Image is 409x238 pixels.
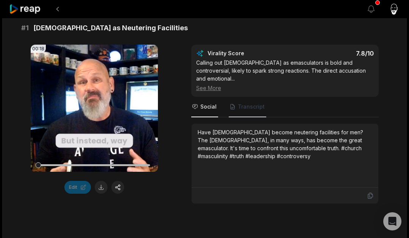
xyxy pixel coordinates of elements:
span: Social [200,103,217,110]
video: Your browser does not support mp4 format. [31,45,158,172]
span: Transcript [238,103,265,110]
div: Virality Score [208,50,289,57]
span: [DEMOGRAPHIC_DATA] as Neutering Facilities [33,23,188,33]
div: Have [DEMOGRAPHIC_DATA] become neutering facilities for men? The [DEMOGRAPHIC_DATA], in many ways... [198,128,372,160]
div: 7.8 /10 [292,50,374,57]
span: # 1 [21,23,29,33]
div: Calling out [DEMOGRAPHIC_DATA] as emasculators is bold and controversial, likely to spark strong ... [196,59,374,92]
button: Edit [64,181,91,194]
div: Open Intercom Messenger [383,212,401,230]
nav: Tabs [191,97,379,117]
div: See More [196,84,374,92]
